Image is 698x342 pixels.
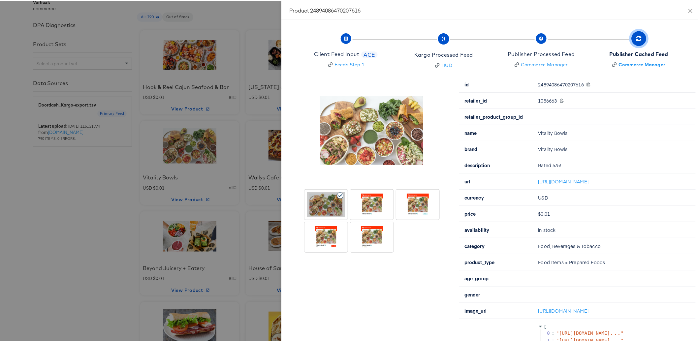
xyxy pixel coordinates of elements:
b: retailer_id [464,96,487,103]
a: Commerce Manager [610,60,669,67]
span: 1 [547,336,556,342]
div: Publisher Cached Feed [610,49,669,57]
b: gender [464,290,480,296]
td: Food Items > Prepared Foods [533,253,696,269]
a: HUD [414,61,473,67]
a: Feeds Step 1 [314,60,378,67]
td: USD [533,188,696,204]
td: in stock [533,221,696,237]
div: Kargo Processed Feed [414,50,473,57]
b: brand [464,144,478,151]
b: id [464,80,469,86]
b: category [464,241,485,248]
b: image_url [464,306,487,313]
span: close [688,7,693,12]
b: price [464,209,476,216]
span: ... [610,330,621,333]
a: [URL][DOMAIN_NAME] [538,177,589,183]
div: 1086663 [538,97,688,102]
span: " " [556,336,624,342]
b: name [464,128,477,135]
div: HUD [441,61,453,67]
b: product_type [464,258,495,264]
button: Client Feed InputACEFeeds Step 1 [295,26,397,75]
td: Vitality Bowls [533,140,696,156]
td: Vitality Bowls [533,124,696,140]
span: [URL][DOMAIN_NAME] [559,336,621,342]
span: ... [610,337,621,340]
div: : [552,329,555,334]
b: age_group [464,274,489,280]
b: description [464,161,490,167]
b: retailer_product_group_id [464,112,523,119]
span: 0 [547,329,556,334]
div: 24894086470207616 [538,80,688,86]
a: [URL][DOMAIN_NAME] [538,306,589,313]
td: $0.01 [533,204,696,221]
b: availability [464,225,490,232]
div: Product 24894086470207616 [289,5,696,13]
a: Commerce Manager [508,60,575,67]
button: Publisher Cached FeedCommerce Manager [587,26,690,75]
b: url [464,177,470,183]
b: currency [464,193,484,200]
div: Commerce Manager [521,60,568,67]
span: " " [556,329,624,334]
div: Client Feed Input [314,49,360,57]
td: Rated 5/5! [533,156,696,172]
div: Publisher Processed Feed [508,49,575,57]
span: [URL][DOMAIN_NAME] [559,329,621,334]
span: [ [544,323,547,328]
span: ACE [361,50,378,57]
div: : [552,336,555,342]
div: Feeds Step 1 [334,60,364,67]
td: Food, Beverages & Tobacco [533,237,696,253]
button: Kargo Processed FeedHUD [392,26,495,75]
button: Publisher Processed FeedCommerce Manager [490,26,593,75]
div: Commerce Manager [619,60,666,67]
